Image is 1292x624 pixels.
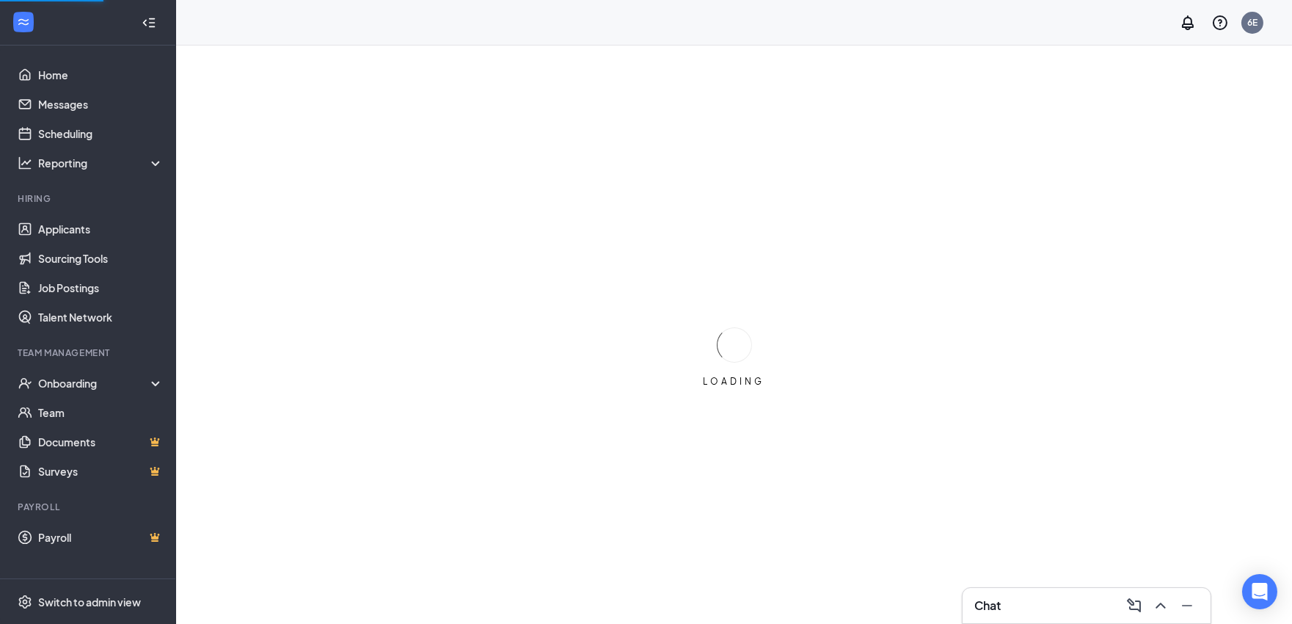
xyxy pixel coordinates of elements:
[698,375,771,388] div: LOADING
[1152,597,1169,614] svg: ChevronUp
[38,398,164,427] a: Team
[38,302,164,332] a: Talent Network
[1179,14,1197,32] svg: Notifications
[16,15,31,29] svg: WorkstreamLogo
[18,347,161,359] div: Team Management
[1242,574,1277,609] div: Open Intercom Messenger
[18,192,161,205] div: Hiring
[38,595,141,609] div: Switch to admin view
[1123,594,1146,617] button: ComposeMessage
[1175,594,1199,617] button: Minimize
[1211,14,1229,32] svg: QuestionInfo
[38,427,164,457] a: DocumentsCrown
[142,15,156,30] svg: Collapse
[18,376,32,391] svg: UserCheck
[38,60,164,90] a: Home
[38,244,164,273] a: Sourcing Tools
[38,523,164,552] a: PayrollCrown
[38,376,151,391] div: Onboarding
[38,119,164,148] a: Scheduling
[974,598,1001,614] h3: Chat
[38,457,164,486] a: SurveysCrown
[1149,594,1172,617] button: ChevronUp
[38,214,164,244] a: Applicants
[38,156,164,170] div: Reporting
[38,273,164,302] a: Job Postings
[1247,16,1258,29] div: 6E
[18,156,32,170] svg: Analysis
[18,501,161,513] div: Payroll
[38,90,164,119] a: Messages
[1125,597,1143,614] svg: ComposeMessage
[18,595,32,609] svg: Settings
[1178,597,1196,614] svg: Minimize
